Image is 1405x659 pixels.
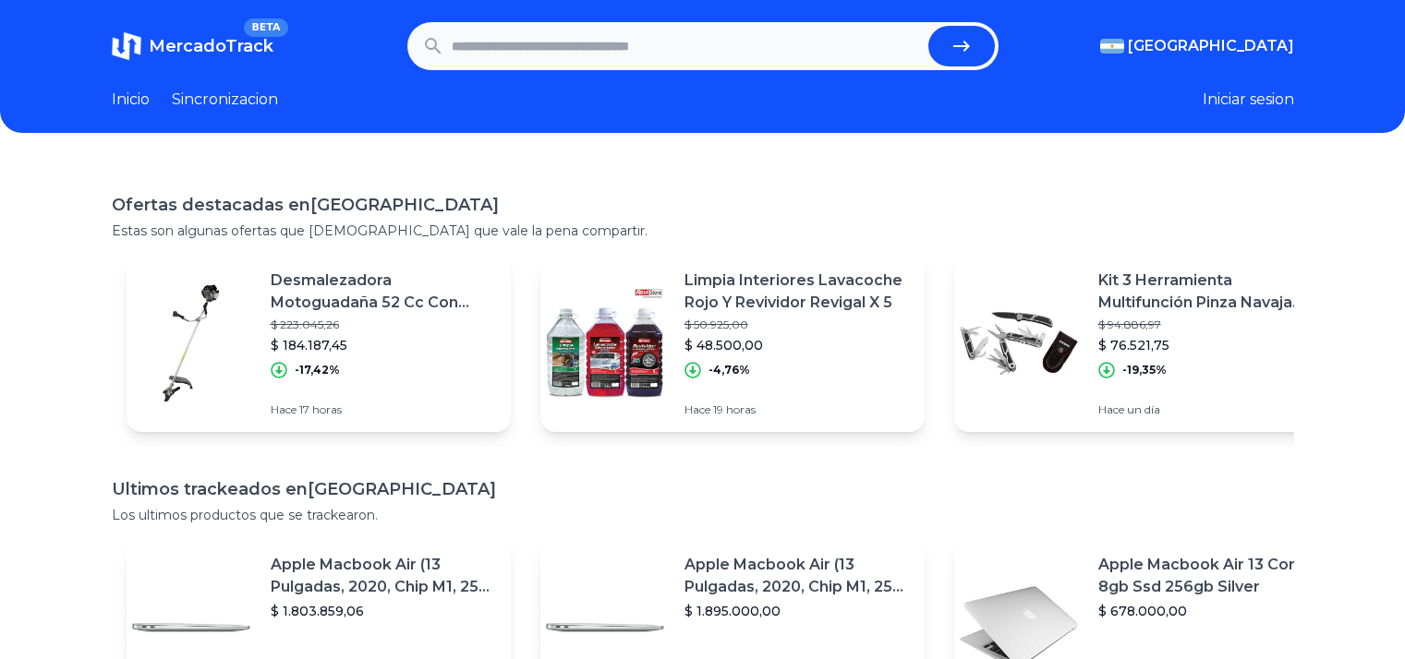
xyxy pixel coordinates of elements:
p: Estas son algunas ofertas que [DEMOGRAPHIC_DATA] que vale la pena compartir. [112,222,1294,240]
p: Hace 17 horas [271,402,496,417]
p: $ 94.886,97 [1098,318,1324,332]
p: Limpia Interiores Lavacoche Rojo Y Revividor Revigal X 5 [684,270,910,314]
h1: Ultimos trackeados en [GEOGRAPHIC_DATA] [112,476,1294,502]
p: Apple Macbook Air (13 Pulgadas, 2020, Chip M1, 256 Gb De Ssd, 8 Gb De Ram) - Plata [684,554,910,598]
p: $ 1.895.000,00 [684,602,910,620]
p: Kit 3 Herramienta Multifunción Pinza Navaja Cuchillo Workpro [1098,270,1324,314]
p: $ 76.521,75 [1098,336,1324,354]
p: $ 1.803.859,06 [271,602,496,620]
p: $ 50.925,00 [684,318,910,332]
p: $ 184.187,45 [271,336,496,354]
button: [GEOGRAPHIC_DATA] [1100,35,1294,57]
img: Featured image [954,279,1084,408]
p: Los ultimos productos que se trackearon. [112,506,1294,524]
p: -4,76% [709,363,750,377]
img: Argentina [1100,39,1124,54]
p: -17,42% [295,363,340,377]
p: -19,35% [1122,363,1167,377]
a: Featured imageLimpia Interiores Lavacoche Rojo Y Revividor Revigal X 5$ 50.925,00$ 48.500,00-4,76... [540,255,925,432]
img: Featured image [127,279,256,408]
img: MercadoTrack [112,31,141,61]
a: Sincronizacion [172,89,278,111]
span: [GEOGRAPHIC_DATA] [1128,35,1294,57]
p: $ 678.000,00 [1098,602,1324,620]
span: MercadoTrack [149,36,273,56]
a: Featured imageKit 3 Herramienta Multifunción Pinza Navaja Cuchillo Workpro$ 94.886,97$ 76.521,75-... [954,255,1338,432]
h1: Ofertas destacadas en [GEOGRAPHIC_DATA] [112,192,1294,218]
p: Apple Macbook Air 13 Core I5 8gb Ssd 256gb Silver [1098,554,1324,598]
a: MercadoTrackBETA [112,31,273,61]
button: Iniciar sesion [1203,89,1294,111]
a: Inicio [112,89,150,111]
span: BETA [244,18,287,37]
p: Desmalezadora Motoguadaña 52 Cc Con [PERSON_NAME] Kushiro [271,270,496,314]
a: Featured imageDesmalezadora Motoguadaña 52 Cc Con [PERSON_NAME] Kushiro$ 223.045,26$ 184.187,45-1... [127,255,511,432]
p: $ 223.045,26 [271,318,496,332]
img: Featured image [540,279,670,408]
p: $ 48.500,00 [684,336,910,354]
p: Hace un día [1098,402,1324,417]
p: Hace 19 horas [684,402,910,417]
p: Apple Macbook Air (13 Pulgadas, 2020, Chip M1, 256 Gb De Ssd, 8 Gb De Ram) - Plata [271,554,496,598]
